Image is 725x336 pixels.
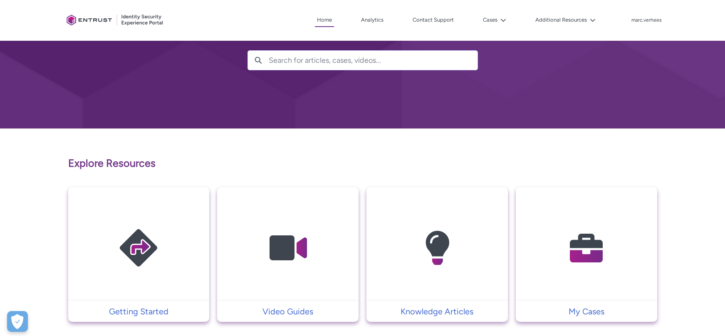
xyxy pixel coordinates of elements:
button: Open Preferences [7,311,28,332]
a: Getting Started [68,305,210,318]
p: Knowledge Articles [371,305,504,318]
button: Search [248,51,269,70]
p: My Cases [520,305,653,318]
img: My Cases [547,203,626,293]
p: Video Guides [221,305,354,318]
img: Video Guides [248,203,327,293]
a: Analytics, opens in new tab [359,14,386,26]
a: Knowledge Articles [366,305,508,318]
a: Contact Support [411,14,456,26]
img: Getting Started [99,203,178,293]
a: My Cases [516,305,657,318]
a: Home [315,14,334,27]
p: marc.verhees [631,17,662,23]
a: Video Guides [217,305,359,318]
input: Search for articles, cases, videos... [269,51,478,70]
button: Additional Resources [533,14,598,26]
img: Knowledge Articles [398,203,477,293]
p: Getting Started [72,305,205,318]
p: Explore Resources [68,156,657,171]
div: Cookie Preferences [7,311,28,332]
button: User Profile marc.verhees [631,15,662,24]
button: Cases [481,14,508,26]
